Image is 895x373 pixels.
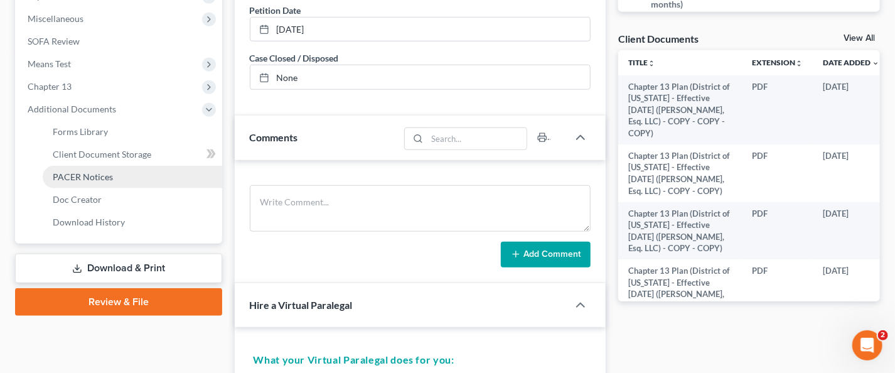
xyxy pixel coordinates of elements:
[618,75,742,144] td: Chapter 13 Plan (District of [US_STATE] - Effective [DATE] ([PERSON_NAME], Esq. LLC) - COPY - COP...
[250,4,301,17] div: Petition Date
[618,32,699,45] div: Client Documents
[648,60,655,67] i: unfold_more
[15,288,222,316] a: Review & File
[28,13,83,24] span: Miscellaneous
[844,34,875,43] a: View All
[752,58,803,67] a: Extensionunfold_more
[742,259,813,317] td: PDF
[250,51,339,65] div: Case Closed / Disposed
[28,104,116,114] span: Additional Documents
[53,217,125,227] span: Download History
[427,128,527,149] input: Search...
[28,58,71,69] span: Means Test
[28,36,80,46] span: SOFA Review
[813,75,889,144] td: [DATE]
[53,194,102,205] span: Doc Creator
[250,131,298,143] span: Comments
[742,144,813,202] td: PDF
[878,330,888,340] span: 2
[53,149,151,159] span: Client Document Storage
[618,259,742,317] td: Chapter 13 Plan (District of [US_STATE] - Effective [DATE] ([PERSON_NAME], Esq. LLC) - COPY - COPY)
[795,60,803,67] i: unfold_more
[250,299,353,311] span: Hire a Virtual Paralegal
[43,188,222,211] a: Doc Creator
[15,254,222,283] a: Download & Print
[18,30,222,53] a: SOFA Review
[872,60,879,67] i: expand_more
[53,171,113,182] span: PACER Notices
[742,75,813,144] td: PDF
[852,330,882,360] iframe: Intercom live chat
[618,202,742,260] td: Chapter 13 Plan (District of [US_STATE] - Effective [DATE] ([PERSON_NAME], Esq. LLC) - COPY - COPY)
[28,81,72,92] span: Chapter 13
[43,121,222,143] a: Forms Library
[742,202,813,260] td: PDF
[813,202,889,260] td: [DATE]
[813,259,889,317] td: [DATE]
[53,126,108,137] span: Forms Library
[813,144,889,202] td: [DATE]
[250,18,591,41] a: [DATE]
[254,352,587,367] h5: What your Virtual Paralegal does for you:
[43,211,222,234] a: Download History
[823,58,879,67] a: Date Added expand_more
[618,144,742,202] td: Chapter 13 Plan (District of [US_STATE] - Effective [DATE] ([PERSON_NAME], Esq. LLC) - COPY - COPY)
[250,65,591,89] a: None
[501,242,591,268] button: Add Comment
[43,166,222,188] a: PACER Notices
[43,143,222,166] a: Client Document Storage
[628,58,655,67] a: Titleunfold_more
